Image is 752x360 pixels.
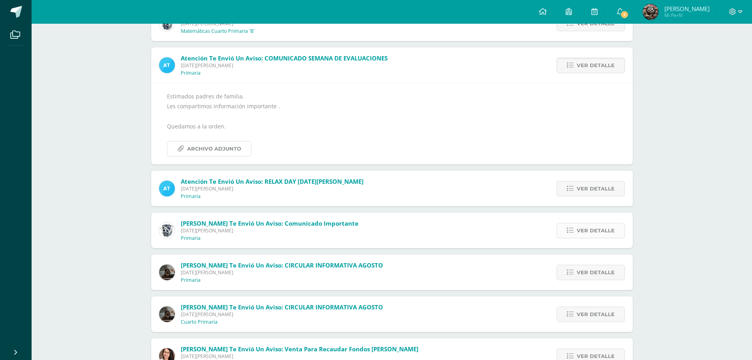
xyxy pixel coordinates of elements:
[577,223,615,238] span: Ver detalle
[167,91,617,156] div: Estimados padres de familia, Les compartimos información importante . Quedamos a la orden.
[181,62,388,69] span: [DATE][PERSON_NAME]
[181,54,388,62] span: Atención te envió un aviso: COMUNICADO SEMANA DE EVALUACIONES
[181,353,418,360] span: [DATE][PERSON_NAME]
[181,185,364,192] span: [DATE][PERSON_NAME]
[181,193,201,200] p: Primaria
[181,345,418,353] span: [PERSON_NAME] te envió un aviso: Venta para recaudar fondos [PERSON_NAME]
[159,264,175,280] img: 225096a26acfc1687bffe5cda17b4a42.png
[577,265,615,280] span: Ver detalle
[181,269,383,276] span: [DATE][PERSON_NAME]
[181,227,358,234] span: [DATE][PERSON_NAME]
[577,58,615,73] span: Ver detalle
[620,10,629,19] span: 1
[181,177,364,185] span: Atención te envió un aviso: RELAX DAY [DATE][PERSON_NAME]
[159,222,175,238] img: 9b923b7a5257eca232f958b02ed92d0f.png
[664,12,710,19] span: Mi Perfil
[664,5,710,13] span: [PERSON_NAME]
[159,181,175,196] img: 9fc725f787f6a993fc92a288b7a8b70c.png
[577,181,615,196] span: Ver detalle
[159,306,175,322] img: 225096a26acfc1687bffe5cda17b4a42.png
[181,70,201,76] p: Primaria
[181,261,383,269] span: [PERSON_NAME] te envió un aviso: CIRCULAR INFORMATIVA AGOSTO
[159,57,175,73] img: 9fc725f787f6a993fc92a288b7a8b70c.png
[187,141,241,156] span: Archivo Adjunto
[577,307,615,322] span: Ver detalle
[643,4,658,20] img: 59b36a082c41914072a936266d466df8.png
[181,235,201,241] p: Primaria
[167,141,251,156] a: Archivo Adjunto
[181,303,383,311] span: [PERSON_NAME] te envió un aviso: CIRCULAR INFORMATIVA AGOSTO
[181,28,255,34] p: Matemáticas Cuarto Primaria 'B'
[181,319,218,325] p: Cuarto Primaria
[181,311,383,318] span: [DATE][PERSON_NAME]
[181,219,358,227] span: [PERSON_NAME] te envió un aviso: Comunicado Importante
[181,277,201,283] p: Primaria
